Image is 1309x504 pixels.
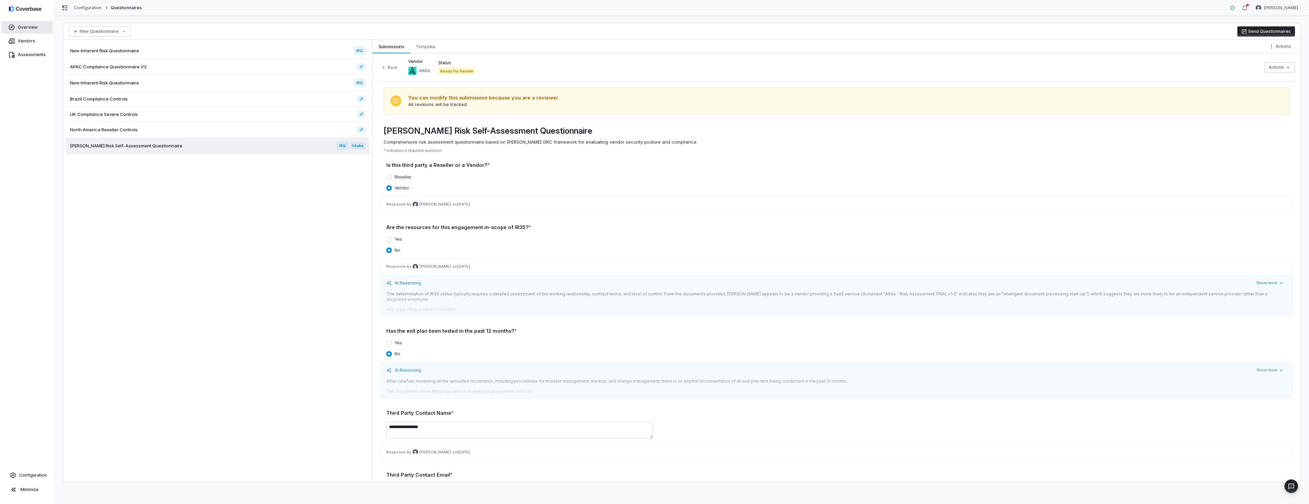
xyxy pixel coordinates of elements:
[386,327,1287,335] div: Has the exit plan been tested in the past 12 months?
[18,52,46,57] span: Assessments
[376,42,408,51] span: Submissions
[386,409,1287,417] div: Third Party Contact Name
[1265,62,1295,72] button: Actions
[66,42,370,59] a: New Inherent Risk QuestionnaireIRQ
[354,79,366,87] span: IRQ
[384,139,1290,146] span: Comprehensive risk assessment questionnaire based on [PERSON_NAME] GRC framework for evaluating v...
[1252,3,1302,13] button: Verity Billson avatar[PERSON_NAME]
[70,127,138,133] span: North America Reseller Controls
[74,5,102,11] a: Configuration
[386,307,1287,312] p: Key supporting evidence includes:
[1,35,53,47] a: Vendors
[1254,366,1287,374] button: Show more
[438,68,475,75] span: Ready For Review
[378,63,400,71] button: Back
[408,94,559,108] div: All revisions will be tracked.
[1256,5,1261,11] img: Verity Billson avatar
[413,449,418,455] img: Salvatore Alastra avatar
[1237,26,1295,37] button: Send Questionnaires
[66,107,370,122] a: UK Compliance Severe Controls
[3,469,52,481] a: Configuration
[386,471,1287,479] div: Third Party Contact Email
[395,280,421,286] span: AI Reasoning
[357,111,366,118] a: UK Compliance Severe Controls
[408,94,559,101] div: You can modify this submission because you are a reviewer.
[386,224,1287,231] div: Are the resources for this engagement in-scope of IR35?
[70,111,138,117] span: UK Compliance Severe Controls
[395,237,402,242] label: Yes
[336,142,348,150] span: IRQ
[70,96,128,102] span: Brazil Compliance Controls
[1267,41,1295,52] button: More actions
[386,449,1287,455] p: Response by on [DATE]
[3,483,52,496] button: Minimize
[354,47,366,55] span: IRQ
[70,64,147,70] span: APAC Compliance Questionnaire V3
[413,42,438,51] span: Template
[395,174,411,180] label: Reseller
[18,25,38,30] span: Overview
[406,64,432,78] a: https://altilia.ai/Altilia
[66,122,370,137] a: North America Reseller Controls
[419,68,430,74] span: Altilia
[386,161,1287,169] div: Is this third party a Reseller or a Vendor?
[70,143,182,149] span: [PERSON_NAME] Risk Self-Assessment Questionnaire
[384,126,1290,136] h3: [PERSON_NAME] Risk Self-Assessment Questionnaire
[1,21,53,34] a: Overview
[386,291,1287,302] p: The determination of IR35 status typically requires a detailed assessment of the working relation...
[70,48,139,54] span: New Inherent Risk Questionnaire
[386,202,1287,207] p: Response by on [DATE]
[1,49,53,61] a: Assessments
[413,202,418,207] img: Salvatore Alastra avatar
[20,487,39,492] span: Minimize
[419,264,451,269] span: [PERSON_NAME]
[70,80,139,86] span: New Inherent Risk Questionnaire
[66,137,370,154] a: [PERSON_NAME] Risk Self-Assessment QuestionnaireIRQIntake
[350,142,366,149] span: Intake
[395,248,400,253] label: No
[413,264,418,269] img: Salvatore Alastra avatar
[1254,279,1287,287] button: Show more
[386,379,848,384] p: After carefully reviewing all the uploaded documents, including procedures for incident managemen...
[386,389,848,394] p: The documents show Altilia has various operational procedures, such as:
[357,126,366,133] a: North America Reseller Controls
[66,91,370,107] a: Brazil Compliance Controls
[395,351,400,357] label: No
[395,368,421,373] span: AI Reasoning
[66,59,370,75] a: APAC Compliance Questionnaire V3
[384,148,1290,153] p: * indicates a required question
[9,5,41,12] img: logo-D7KZi-bG.svg
[438,60,475,66] label: Status
[69,26,131,37] button: New Questionnaire
[18,38,35,44] span: Vendors
[19,473,47,478] span: Configuration
[357,63,366,70] a: APAC Compliance Questionnaire V3
[395,340,402,346] label: Yes
[357,95,366,102] a: Brazil Compliance Controls
[419,450,451,455] span: [PERSON_NAME]
[386,264,1287,269] p: Response by on [DATE]
[1264,5,1298,11] span: [PERSON_NAME]
[66,75,370,91] a: New Inherent Risk QuestionnaireIRQ
[408,59,430,64] label: Vendor
[111,5,142,11] span: Questionnaires
[419,202,451,207] span: [PERSON_NAME]
[395,185,409,191] label: Vendor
